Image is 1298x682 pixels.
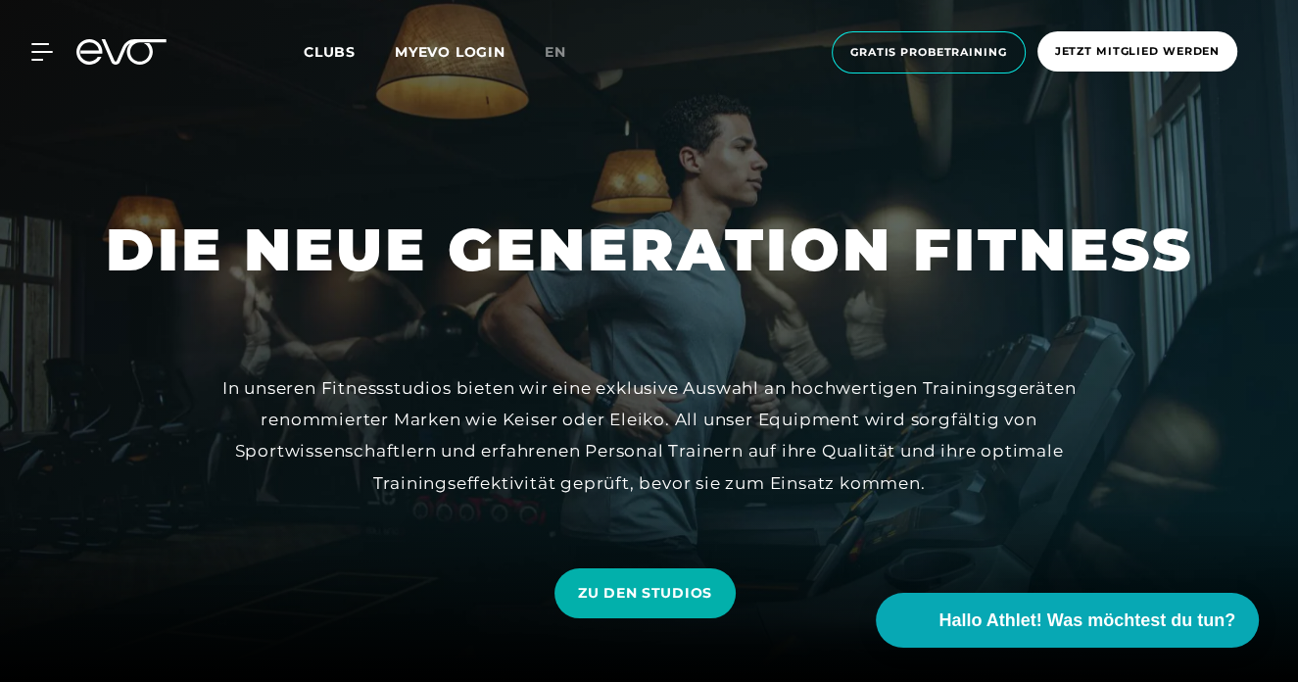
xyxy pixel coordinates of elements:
[938,608,1235,634] span: Hallo Athlet! Was möchtest du tun?
[1055,43,1220,60] span: Jetzt Mitglied werden
[826,31,1032,73] a: Gratis Probetraining
[554,554,744,633] a: ZU DEN STUDIOS
[876,593,1259,648] button: Hallo Athlet! Was möchtest du tun?
[304,42,395,61] a: Clubs
[1032,31,1243,73] a: Jetzt Mitglied werden
[395,43,505,61] a: MYEVO LOGIN
[850,44,1007,61] span: Gratis Probetraining
[545,43,566,61] span: en
[209,372,1090,499] div: In unseren Fitnessstudios bieten wir eine exklusive Auswahl an hochwertigen Trainingsgeräten reno...
[545,41,590,64] a: en
[304,43,356,61] span: Clubs
[578,583,712,604] span: ZU DEN STUDIOS
[106,212,1193,288] h1: DIE NEUE GENERATION FITNESS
